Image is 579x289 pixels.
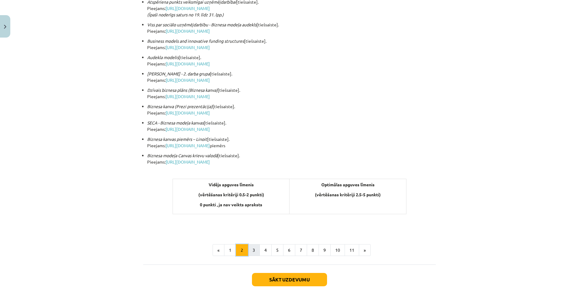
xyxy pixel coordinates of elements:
a: [URL][DOMAIN_NAME] [166,126,210,132]
b: Vidējs apguves līmenis [209,182,254,187]
p: [tiešsaiste]. Pieejams: [147,71,436,83]
button: 11 [345,244,359,256]
a: [URL][DOMAIN_NAME] [166,94,210,99]
button: Sākt uzdevumu [252,273,327,286]
p: [tiešsaiste]. Pieejams: [147,152,436,165]
button: 3 [248,244,260,256]
button: 9 [319,244,331,256]
button: 10 [330,244,345,256]
a: [URL][DOMAIN_NAME] [166,5,210,11]
a: [URL][DOMAIN_NAME] [166,45,210,50]
p: [tiešsaiste]. Pieejams: [147,54,436,67]
button: « [213,244,224,256]
a: [URL][DOMAIN_NAME] [166,28,210,34]
button: 4 [260,244,272,256]
button: 8 [307,244,319,256]
em: SECA - Biznesa modeļa kanvas [147,120,204,125]
button: 1 [224,244,236,256]
p: [tiešsaiste]. Pieejams: [147,120,436,132]
img: icon-close-lesson-0947bae3869378f0d4975bcd49f059093ad1ed9edebbc8119c70593378902aed.svg [4,25,6,29]
a: [URL][DOMAIN_NAME] [166,159,210,164]
p: [tiešsaiste]. Pieejams: piemērs [147,136,436,149]
b: (vērtēšanas kritēriji 2.5-5 punkti) [315,192,381,197]
em: Audekla modelis [147,55,179,60]
a: [URL][DOMAIN_NAME] [166,143,210,148]
em: Biznesa kanva (Prezi prezentācija) [147,104,213,109]
button: 7 [295,244,307,256]
a: [URL][DOMAIN_NAME] [166,61,210,66]
b: Optimālas apguves līmenis [321,182,375,187]
p: [tiešsaiste]. Pieejams: [147,103,436,116]
button: 2 [236,244,248,256]
a: [URL][DOMAIN_NAME] [166,77,210,83]
button: 5 [271,244,283,256]
p: [tiešsaiste]. Pieejams: [147,87,436,100]
em: Business models and innovative funding structures [147,38,244,44]
p: [tiešsaiste]. Pieejams: [147,22,436,34]
em: Biznesa kanvas piemērs – Linoit [147,136,207,142]
nav: Page navigation example [143,244,436,256]
button: 6 [283,244,295,256]
em: Biznesa modeļa Canvas krievu valodā [147,153,217,158]
b: 0 punkti , ja nav veikts apraksts [200,202,262,207]
em: Viss par sociālo uzņēmējdarbību - Biznesa modeļa audekls [147,22,256,27]
a: [URL][DOMAIN_NAME] [166,110,210,115]
button: » [359,244,371,256]
p: [tiešsaiste]. Pieejams: [147,38,436,51]
em: Dzīvais biznesa plāns (Biznesa kanva) [147,87,218,93]
b: (vērtēšanas kritēriji 0.5-2 punkti) [198,192,264,197]
em: [PERSON_NAME] - 2. darba grupa [147,71,210,76]
em: (Īpaši noderīgs saturs no 19. līdz 31. lpp.) [147,12,224,17]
